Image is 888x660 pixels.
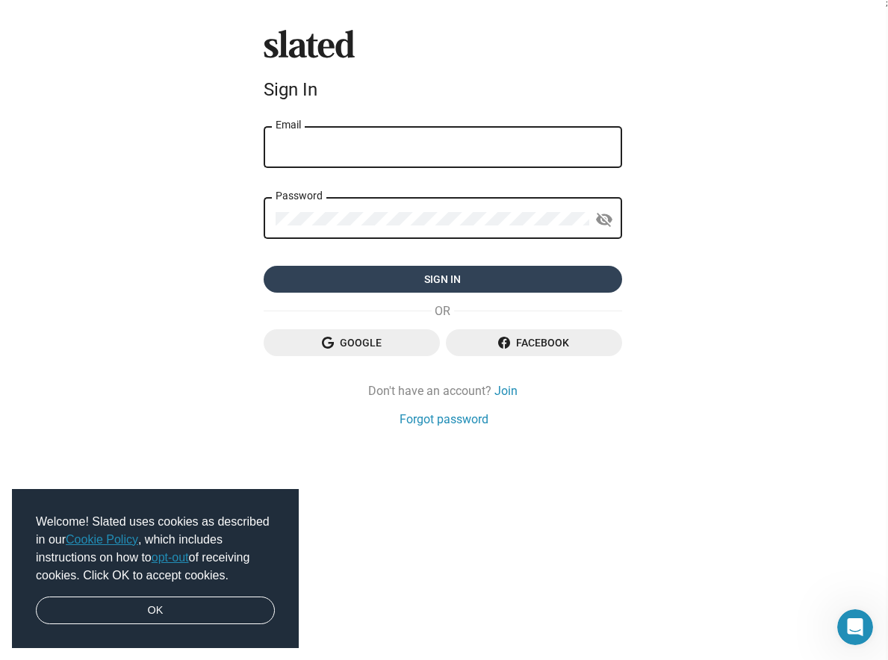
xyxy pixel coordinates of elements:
[264,266,622,293] button: Sign in
[595,208,613,231] mat-icon: visibility_off
[264,329,440,356] button: Google
[276,329,428,356] span: Google
[264,383,622,399] div: Don't have an account?
[66,533,138,546] a: Cookie Policy
[458,329,610,356] span: Facebook
[276,266,610,293] span: Sign in
[264,79,622,100] div: Sign In
[264,30,622,106] sl-branding: Sign In
[589,205,619,234] button: Show password
[152,551,189,564] a: opt-out
[36,597,275,625] a: dismiss cookie message
[400,411,488,427] a: Forgot password
[837,609,873,645] iframe: Intercom live chat
[494,383,518,399] a: Join
[446,329,622,356] button: Facebook
[12,489,299,649] div: cookieconsent
[36,513,275,585] span: Welcome! Slated uses cookies as described in our , which includes instructions on how to of recei...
